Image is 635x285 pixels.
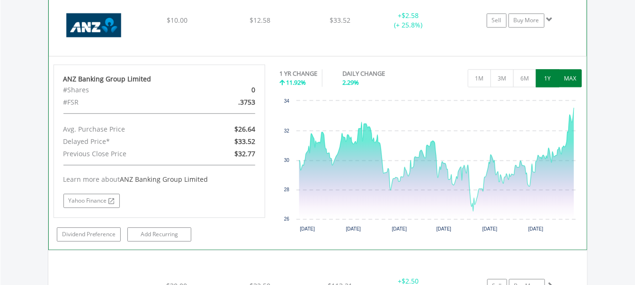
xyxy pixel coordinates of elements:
div: 0 [194,84,262,96]
div: .3753 [194,96,262,108]
div: Learn more about [63,175,256,184]
span: $10.00 [167,16,188,25]
span: 2.29% [342,78,359,87]
text: [DATE] [483,226,498,232]
text: [DATE] [437,226,452,232]
a: Dividend Preference [57,227,121,241]
span: $33.52 [234,137,255,146]
button: 1M [468,69,491,87]
div: DAILY CHANGE [342,69,418,78]
text: 28 [284,187,290,192]
span: 11.92% [286,78,306,87]
button: 6M [513,69,537,87]
button: MAX [559,69,582,87]
div: ANZ Banking Group Limited [63,74,256,84]
a: Buy More [509,13,545,27]
text: 34 [284,98,290,104]
svg: Interactive chart [279,96,581,238]
div: Chart. Highcharts interactive chart. [279,96,582,238]
span: $2.58 [402,11,419,20]
span: $12.58 [250,16,270,25]
div: 1 YR CHANGE [279,69,317,78]
button: 1Y [536,69,559,87]
div: #Shares [56,84,194,96]
div: Previous Close Price [56,148,194,160]
text: [DATE] [346,226,361,232]
div: #FSR [56,96,194,108]
text: [DATE] [300,226,315,232]
span: ANZ Banking Group Limited [120,175,208,184]
text: [DATE] [528,226,544,232]
span: $26.64 [234,125,255,134]
text: [DATE] [392,226,407,232]
span: $32.77 [234,149,255,158]
a: Yahoo Finance [63,194,120,208]
a: Add Recurring [127,227,191,241]
text: 26 [284,216,290,222]
div: + (+ 25.8%) [373,11,444,30]
text: 30 [284,158,290,163]
a: Sell [487,13,507,27]
button: 3M [491,69,514,87]
span: $33.52 [330,16,350,25]
text: 32 [284,128,290,134]
div: Avg. Purchase Price [56,123,194,135]
div: Delayed Price* [56,135,194,148]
